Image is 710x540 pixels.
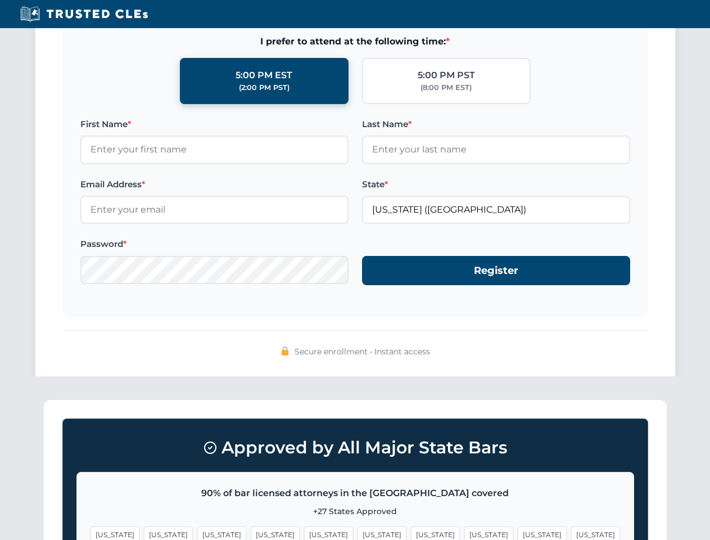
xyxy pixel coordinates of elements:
[91,486,620,501] p: 90% of bar licensed attorneys in the [GEOGRAPHIC_DATA] covered
[80,34,630,49] span: I prefer to attend at the following time:
[236,68,292,83] div: 5:00 PM EST
[17,6,151,22] img: Trusted CLEs
[80,136,349,164] input: Enter your first name
[362,196,630,224] input: Arizona (AZ)
[80,178,349,191] label: Email Address
[362,256,630,286] button: Register
[80,118,349,131] label: First Name
[418,68,475,83] div: 5:00 PM PST
[91,505,620,517] p: +27 States Approved
[362,178,630,191] label: State
[80,196,349,224] input: Enter your email
[295,345,430,358] span: Secure enrollment • Instant access
[362,136,630,164] input: Enter your last name
[362,118,630,131] label: Last Name
[80,237,349,251] label: Password
[76,433,634,463] h3: Approved by All Major State Bars
[239,82,290,93] div: (2:00 PM PST)
[281,346,290,355] img: 🔒
[420,82,472,93] div: (8:00 PM EST)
